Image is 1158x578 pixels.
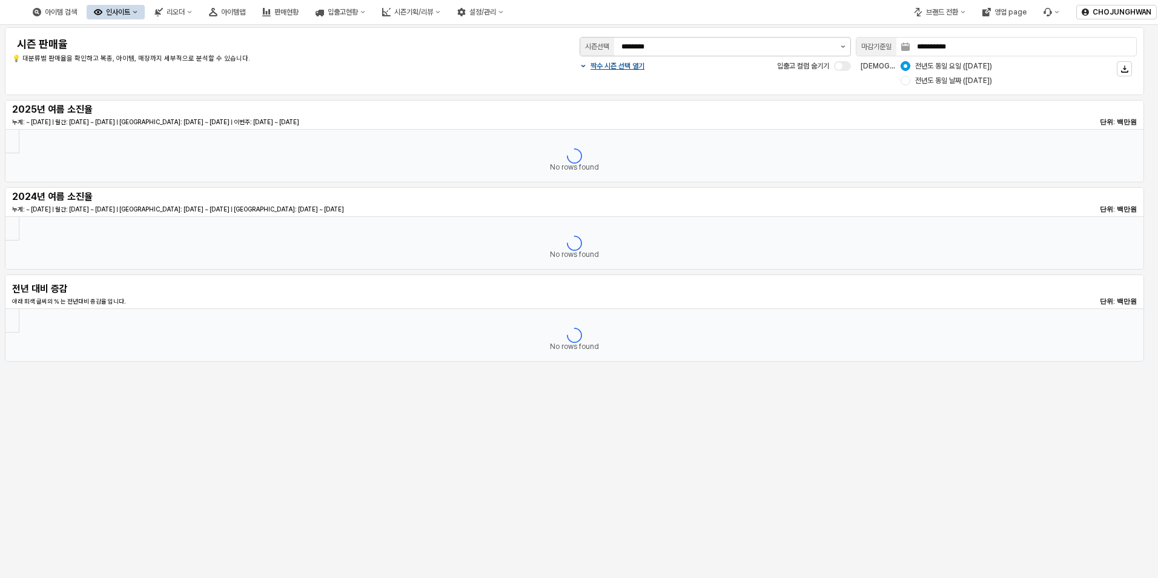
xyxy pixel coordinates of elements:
p: 단위: 백만원 [1043,117,1137,127]
p: 짝수 시즌 선택 열기 [591,61,644,71]
button: 시즌기획/리뷰 [375,5,448,19]
p: 💡 대분류별 판매율을 확인하고 복종, 아이템, 매장까지 세부적으로 분석할 수 있습니다. [12,54,481,64]
div: 판매현황 [274,8,299,16]
h4: 시즌 판매율 [17,38,476,50]
div: 시즌선택 [585,41,609,53]
p: 단위: 백만원 [1043,204,1137,214]
button: 브랜드 전환 [907,5,973,19]
button: 리오더 [147,5,199,19]
div: 아이템맵 [221,8,245,16]
div: 브랜드 전환 [926,8,958,16]
button: 입출고현황 [308,5,372,19]
div: 시즌기획/리뷰 [394,8,433,16]
span: 전년도 동일 요일 ([DATE]) [915,61,992,71]
button: 아이템 검색 [25,5,84,19]
div: 입출고현황 [328,8,358,16]
button: 제안 사항 표시 [836,38,850,56]
button: 설정/관리 [450,5,511,19]
span: [DEMOGRAPHIC_DATA] 기준: [861,62,958,70]
div: 리오더 [167,8,185,16]
button: CHOJUNGHWAN [1076,5,1157,19]
div: 아이템 검색 [45,8,77,16]
h5: 2025년 여름 소진율 [12,104,200,116]
button: 영업 page [975,5,1034,19]
button: 짝수 시즌 선택 열기 [580,61,644,71]
p: CHOJUNGHWAN [1093,7,1151,17]
div: 인사이트 [106,8,130,16]
h5: 전년 대비 증감 [12,283,200,295]
p: 누계: ~ [DATE] | 월간: [DATE] ~ [DATE] | [GEOGRAPHIC_DATA]: [DATE] ~ [DATE] | 이번주: [DATE] ~ [DATE] [12,118,762,127]
h5: 2024년 여름 소진율 [12,191,200,203]
button: 아이템맵 [202,5,253,19]
div: 설정/관리 [469,8,496,16]
span: 전년도 동일 날짜 ([DATE]) [915,76,992,85]
div: 버그 제보 및 기능 개선 요청 [1036,5,1067,19]
div: 마감기준일 [861,41,892,53]
p: 단위: 백만원 [1043,296,1137,307]
button: 판매현황 [255,5,306,19]
button: 인사이트 [87,5,145,19]
p: 누계: ~ [DATE] | 월간: [DATE] ~ [DATE] | [GEOGRAPHIC_DATA]: [DATE] ~ [DATE] | [GEOGRAPHIC_DATA]: [DAT... [12,205,762,214]
span: 입출고 컬럼 숨기기 [777,62,829,70]
p: 아래 회색 글씨의 % 는 전년대비 증감율 입니다. [12,297,762,306]
div: 영업 page [994,8,1027,16]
